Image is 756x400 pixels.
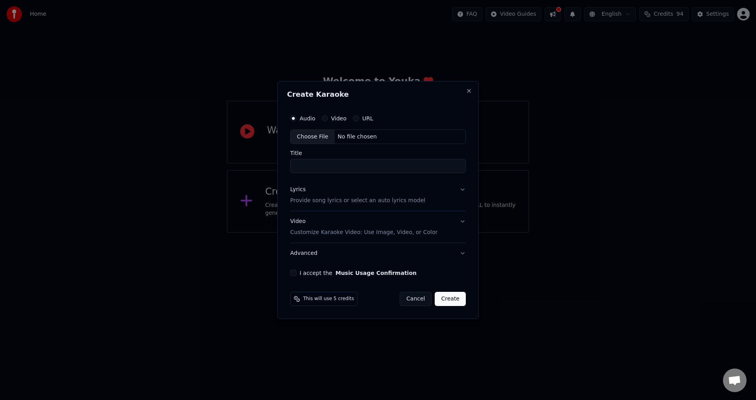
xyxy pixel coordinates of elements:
label: URL [362,116,373,121]
div: Lyrics [290,186,306,194]
div: No file chosen [335,133,380,141]
span: This will use 5 credits [303,296,354,302]
button: I accept the [335,270,417,276]
div: Choose File [291,130,335,144]
button: Cancel [400,292,432,306]
label: I accept the [300,270,417,276]
label: Title [290,151,466,156]
h2: Create Karaoke [287,91,469,98]
div: Video [290,218,437,237]
button: VideoCustomize Karaoke Video: Use Image, Video, or Color [290,212,466,243]
label: Audio [300,116,315,121]
button: LyricsProvide song lyrics or select an auto lyrics model [290,180,466,211]
p: Customize Karaoke Video: Use Image, Video, or Color [290,229,437,236]
label: Video [331,116,346,121]
button: Create [435,292,466,306]
button: Advanced [290,243,466,264]
p: Provide song lyrics or select an auto lyrics model [290,197,425,205]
